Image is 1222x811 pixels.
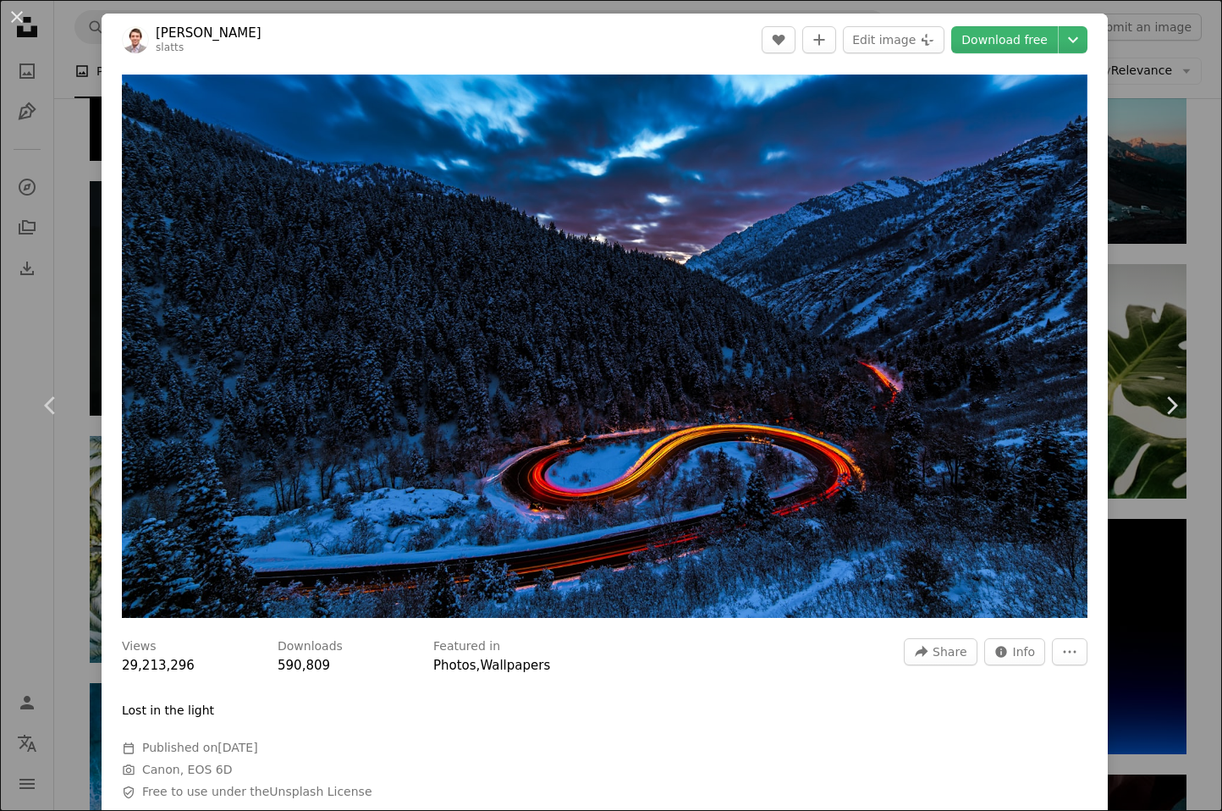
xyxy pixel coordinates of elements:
[1052,638,1087,665] button: More Actions
[122,658,195,673] span: 29,213,296
[951,26,1058,53] a: Download free
[433,658,476,673] a: Photos
[762,26,795,53] button: Like
[142,762,232,779] button: Canon, EOS 6D
[984,638,1046,665] button: Stats about this image
[142,784,372,801] span: Free to use under the
[122,74,1087,618] img: timelapse photography of curved road between mountain with trees
[278,658,330,673] span: 590,809
[122,26,149,53] img: Go to Alexander Slattery's profile
[1013,639,1036,665] span: Info
[433,638,500,655] h3: Featured in
[1120,324,1222,487] a: Next
[156,41,184,53] a: slatts
[217,741,257,754] time: July 15, 2017 at 7:06:54 AM GMT+8
[278,638,343,655] h3: Downloads
[156,25,261,41] a: [PERSON_NAME]
[904,638,977,665] button: Share this image
[122,638,157,655] h3: Views
[122,703,214,720] p: Lost in the light
[1059,26,1087,53] button: Choose download size
[476,658,481,673] span: ,
[142,741,258,754] span: Published on
[933,639,966,665] span: Share
[480,658,550,673] a: Wallpapers
[843,26,944,53] button: Edit image
[269,785,372,798] a: Unsplash License
[122,74,1087,618] button: Zoom in on this image
[802,26,836,53] button: Add to Collection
